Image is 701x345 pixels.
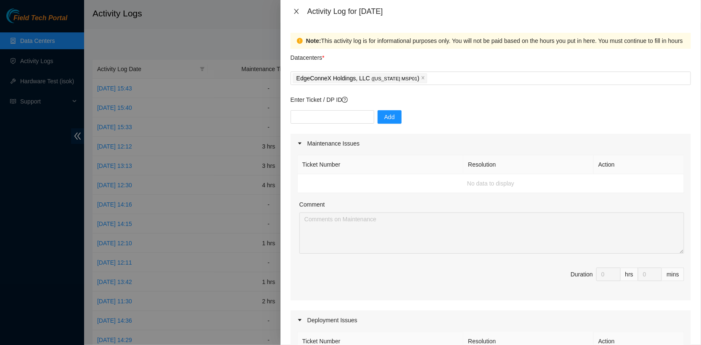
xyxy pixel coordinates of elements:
span: question-circle [342,97,348,103]
span: Add [384,112,395,122]
strong: Note: [306,36,321,45]
td: No data to display [298,174,684,193]
button: Add [378,110,402,124]
span: close [293,8,300,15]
p: EdgeConneX Holdings, LLC ) [296,74,420,83]
span: caret-right [297,318,302,323]
span: exclamation-circle [297,38,303,44]
textarea: Comment [299,212,684,254]
span: ( [US_STATE] MSP01 [372,76,418,81]
span: caret-right [297,141,302,146]
div: hrs [621,268,638,281]
th: Resolution [463,155,594,174]
label: Comment [299,200,325,209]
th: Action [594,155,684,174]
div: Duration [571,270,593,279]
div: Activity Log for [DATE] [307,7,691,16]
button: Close [291,8,302,16]
div: Deployment Issues [291,310,691,330]
p: Enter Ticket / DP ID [291,95,691,104]
div: mins [662,268,684,281]
th: Ticket Number [298,155,463,174]
p: Datacenters [291,49,325,62]
div: Maintenance Issues [291,134,691,153]
span: close [421,76,425,81]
